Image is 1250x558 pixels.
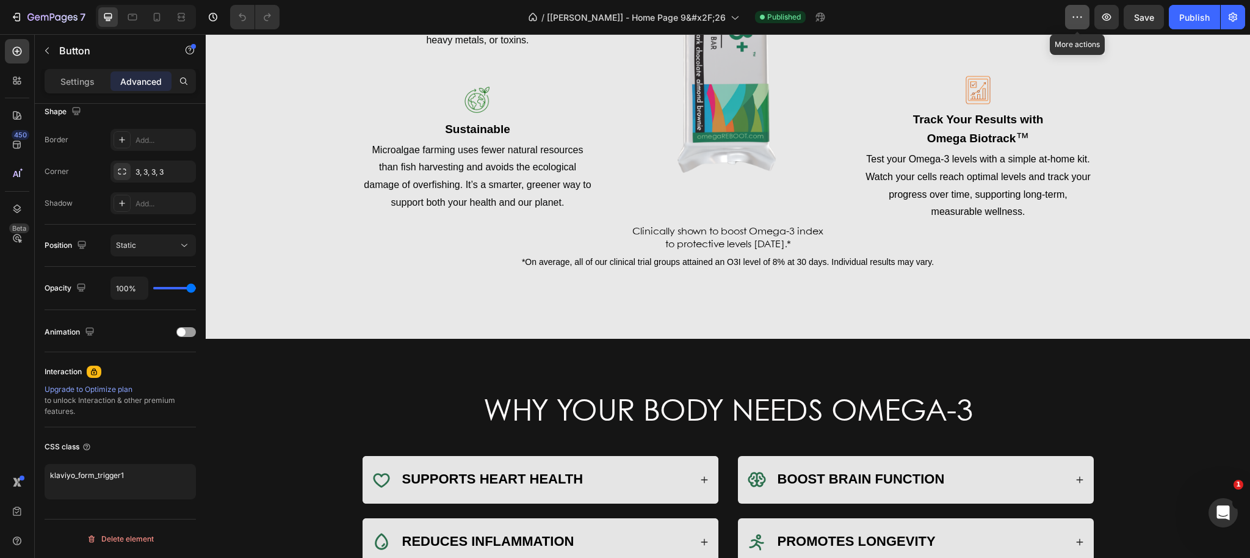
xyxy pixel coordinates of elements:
div: Animation [45,324,97,341]
div: Publish [1179,11,1210,24]
p: Advanced [120,75,162,88]
div: CSS class [45,441,92,452]
div: Beta [9,223,29,233]
div: Border [45,134,68,145]
div: to unlock Interaction & other premium features. [45,384,196,417]
p: 7 [80,10,85,24]
span: / [541,11,544,24]
div: Add... [135,198,193,209]
span: Save [1134,12,1154,23]
strong: Omega Biotrack [721,98,811,111]
strong: SUPPORTS HEART HEALTH [197,437,378,452]
p: Button [59,43,163,58]
div: Delete element [87,532,154,546]
p: Settings [60,75,95,88]
div: Interaction [45,366,82,377]
span: *On average, all of our clinical trial groups attained an O3I level of 8% at 30 days. Individual ... [316,223,728,233]
span: to protective levels [DATE].* [460,206,585,215]
div: Opacity [45,280,89,297]
button: Publish [1169,5,1220,29]
button: Save [1124,5,1164,29]
strong: Track Your Results with [707,79,838,92]
img: gempages_574621503912412272-aca7f52e-4dcd-44d3-aa08-ac7a703f4494.png [753,36,792,76]
strong: PROMOTES LONGEVITY [572,499,730,515]
button: Static [110,234,196,256]
div: Add... [135,135,193,146]
strong: REDUCES INFLAMMATION [197,499,369,515]
span: ™ [810,96,823,111]
div: 450 [12,130,29,140]
span: Published [767,12,801,23]
span: Clinically shown to boost Omega-3 index [427,193,618,202]
span: Test your Omega-3 levels with a simple at-home kit. Watch your cells reach optimal levels and tra... [660,120,884,183]
strong: BOOST BRAIN FUNCTION [572,437,739,452]
input: Auto [111,277,148,299]
div: Position [45,237,89,254]
div: Undo/Redo [230,5,280,29]
span: Microalgae farming uses fewer natural resources than fish harvesting and avoids the ecological da... [158,111,385,173]
span: WHY YOUR BODY NEEDS OMEGA-3 [278,364,767,393]
img: gempages_574621503912412272-087483f1-5b9a-4157-be6c-49e140e64e2f.png [252,46,292,85]
span: Static [116,241,136,250]
div: 3, 3, 3, 3 [135,167,193,178]
div: Upgrade to Optimize plan [45,384,196,395]
div: Corner [45,166,69,177]
button: Delete element [45,529,196,549]
strong: Sustainable [239,89,305,101]
div: Shadow [45,198,73,209]
span: [[PERSON_NAME]] - Home Page 9&#x2F;26 [547,11,726,24]
button: 7 [5,5,91,29]
iframe: Intercom live chat [1208,498,1238,527]
iframe: Design area [206,34,1250,558]
div: Shape [45,104,84,120]
span: 1 [1234,480,1243,490]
